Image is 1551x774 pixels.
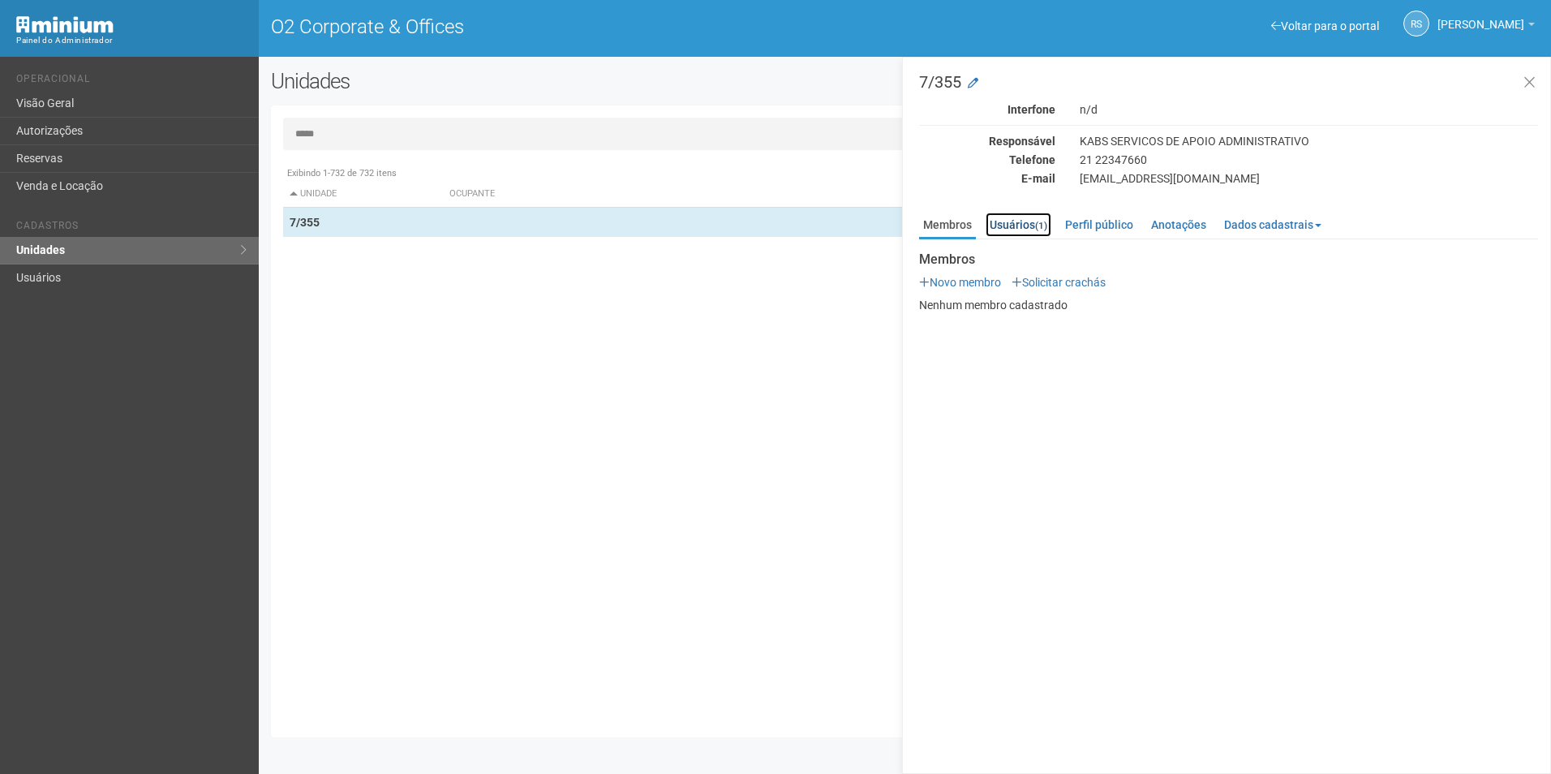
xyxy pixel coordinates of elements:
a: Solicitar crachás [1012,276,1106,289]
th: Unidade: activate to sort column descending [283,181,443,208]
a: Modificar a unidade [968,75,978,92]
div: 21 22347660 [1068,153,1550,167]
div: Painel do Administrador [16,33,247,48]
div: Telefone [907,153,1068,167]
div: n/d [1068,102,1550,117]
div: Interfone [907,102,1068,117]
div: Exibindo 1-732 de 732 itens [283,166,1527,181]
p: Nenhum membro cadastrado [919,298,1538,312]
h2: Unidades [271,69,785,93]
h3: 7/355 [919,74,1538,90]
a: Anotações [1147,213,1210,237]
a: Perfil público [1061,213,1137,237]
div: [EMAIL_ADDRESS][DOMAIN_NAME] [1068,171,1550,186]
a: Dados cadastrais [1220,213,1325,237]
a: Voltar para o portal [1271,19,1379,32]
a: RS [1403,11,1429,37]
a: Membros [919,213,976,239]
li: Cadastros [16,220,247,237]
strong: Membros [919,252,1538,267]
a: Usuários(1) [986,213,1051,237]
span: Rayssa Soares Ribeiro [1437,2,1524,31]
small: (1) [1035,220,1047,231]
img: Minium [16,16,114,33]
div: E-mail [907,171,1068,186]
a: Novo membro [919,276,1001,289]
h1: O2 Corporate & Offices [271,16,893,37]
th: Ocupante: activate to sort column ascending [443,181,991,208]
a: [PERSON_NAME] [1437,20,1535,33]
li: Operacional [16,73,247,90]
div: KABS SERVICOS DE APOIO ADMINISTRATIVO [1068,134,1550,148]
strong: 7/355 [290,216,320,229]
div: Responsável [907,134,1068,148]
